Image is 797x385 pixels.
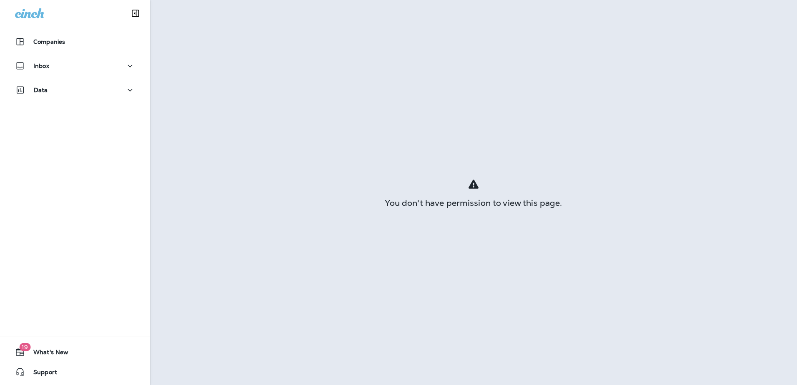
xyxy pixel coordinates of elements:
button: Companies [8,33,142,50]
button: Data [8,82,142,98]
button: Inbox [8,57,142,74]
p: Inbox [33,62,49,69]
p: Companies [33,38,65,45]
div: You don't have permission to view this page. [150,200,797,206]
span: What's New [25,349,68,359]
button: 19What's New [8,344,142,360]
span: Support [25,369,57,379]
p: Data [34,87,48,93]
button: Support [8,364,142,380]
span: 19 [19,343,30,351]
button: Collapse Sidebar [124,5,147,22]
